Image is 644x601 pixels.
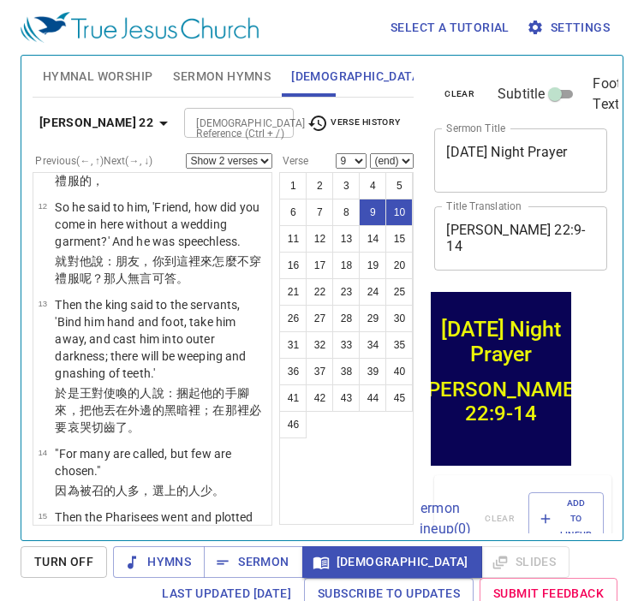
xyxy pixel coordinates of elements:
button: 16 [279,252,307,279]
button: 29 [359,305,386,332]
wg1519: 外邊的 [55,403,261,434]
button: 17 [306,252,333,279]
button: 24 [359,278,386,306]
button: 13 [332,225,360,253]
wg1742: 呢？那人無言可答 [80,271,188,285]
span: Hymns [127,551,191,573]
button: Turn Off [21,546,107,578]
span: Verse History [307,113,400,134]
button: 37 [306,358,333,385]
p: Sermon Lineup ( 0 ) [412,498,471,539]
wg345: ，見 [55,157,261,187]
wg1525: 怎麼 [55,254,261,285]
wg1249: 說 [55,386,261,434]
wg5495: 腳 [55,386,261,434]
button: 44 [359,384,386,412]
button: 4 [359,172,386,199]
button: clear [434,84,485,104]
wg2805: 切 [92,420,140,434]
span: Settings [530,17,610,39]
button: Verse History [297,110,410,136]
input: Type Bible Reference [189,113,259,133]
label: Verse [279,156,308,166]
button: 23 [332,278,360,306]
button: 9 [359,199,386,226]
wg1857: 黑暗 [55,403,261,434]
button: Hymns [113,546,205,578]
button: 11 [279,225,307,253]
wg5119: 王 [55,386,261,434]
button: 27 [306,305,333,332]
button: 41 [279,384,307,412]
wg3004: ：朋友 [55,254,261,285]
wg3599: 了。 [116,420,140,434]
button: 31 [279,331,307,359]
img: True Jesus Church [21,12,259,43]
wg935: 進來 [55,157,261,187]
button: 32 [306,331,333,359]
button: 25 [385,278,413,306]
wg846: 丟 [55,403,261,434]
wg2071: 哀哭 [68,420,140,434]
button: [PERSON_NAME] 22 [33,107,181,139]
span: 14 [38,448,47,457]
wg5602: 來 [55,254,261,285]
button: 1 [279,172,307,199]
button: 42 [306,384,333,412]
span: Hymnal Worship [43,66,153,87]
wg5392: 。 [176,271,188,285]
span: [DEMOGRAPHIC_DATA] [316,551,468,573]
button: 20 [385,252,413,279]
wg846: 說 [55,254,261,285]
div: Sermon Lineup(0)clearAdd to Lineup [434,475,611,563]
button: 43 [332,384,360,412]
button: 3 [332,172,360,199]
wg142: 他 [55,403,261,434]
iframe: from-child [427,289,575,469]
wg3756: 穿 [55,157,261,187]
span: 12 [38,201,47,211]
button: 36 [279,358,307,385]
b: [PERSON_NAME] 22 [39,112,153,134]
wg1742: 的， [80,174,104,187]
span: Sermon Hymns [173,66,271,87]
wg1062: 服 [68,271,189,285]
button: 45 [385,384,413,412]
button: 34 [359,331,386,359]
textarea: [PERSON_NAME] 22:9-14 [446,222,595,254]
button: 6 [279,199,307,226]
wg4183: ，選上 [140,484,224,497]
button: 19 [359,252,386,279]
wg1062: 服 [68,174,104,187]
button: 12 [306,225,333,253]
span: Turn Off [34,551,93,573]
button: 8 [332,199,360,226]
button: 35 [385,331,413,359]
p: Then the king said to the servants, 'Bind him hand and foot, take him away, and cast him into out... [55,296,266,382]
wg1563: 必要 [55,403,261,434]
button: Sermon [204,546,302,578]
wg846: 手 [55,386,261,434]
p: "For many are called, but few are chosen." [55,445,266,479]
p: Then the Pharisees went and plotted how they might entangle Him in His talk. [55,509,266,560]
p: 於是 [55,384,266,436]
button: 7 [306,199,333,226]
button: 30 [385,305,413,332]
wg2083: ，你到這裡 [55,254,261,285]
wg3641: 。 [212,484,224,497]
wg4459: 不 [55,254,261,285]
p: So he said to him, 'Friend, how did you come in here without a wedding garment?' And he was speec... [55,199,266,250]
span: [DEMOGRAPHIC_DATA] [291,66,423,87]
wg4228: 來，把 [55,403,261,434]
button: 28 [332,305,360,332]
span: Add to Lineup [540,496,593,543]
wg2036: ：捆起 [55,386,261,434]
button: 46 [279,411,307,438]
wg2300: 賓客 [55,157,261,187]
wg1492: 那裡 [55,157,261,187]
button: 5 [385,172,413,199]
button: 26 [279,305,307,332]
button: 14 [359,225,386,253]
button: 2 [306,172,333,199]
